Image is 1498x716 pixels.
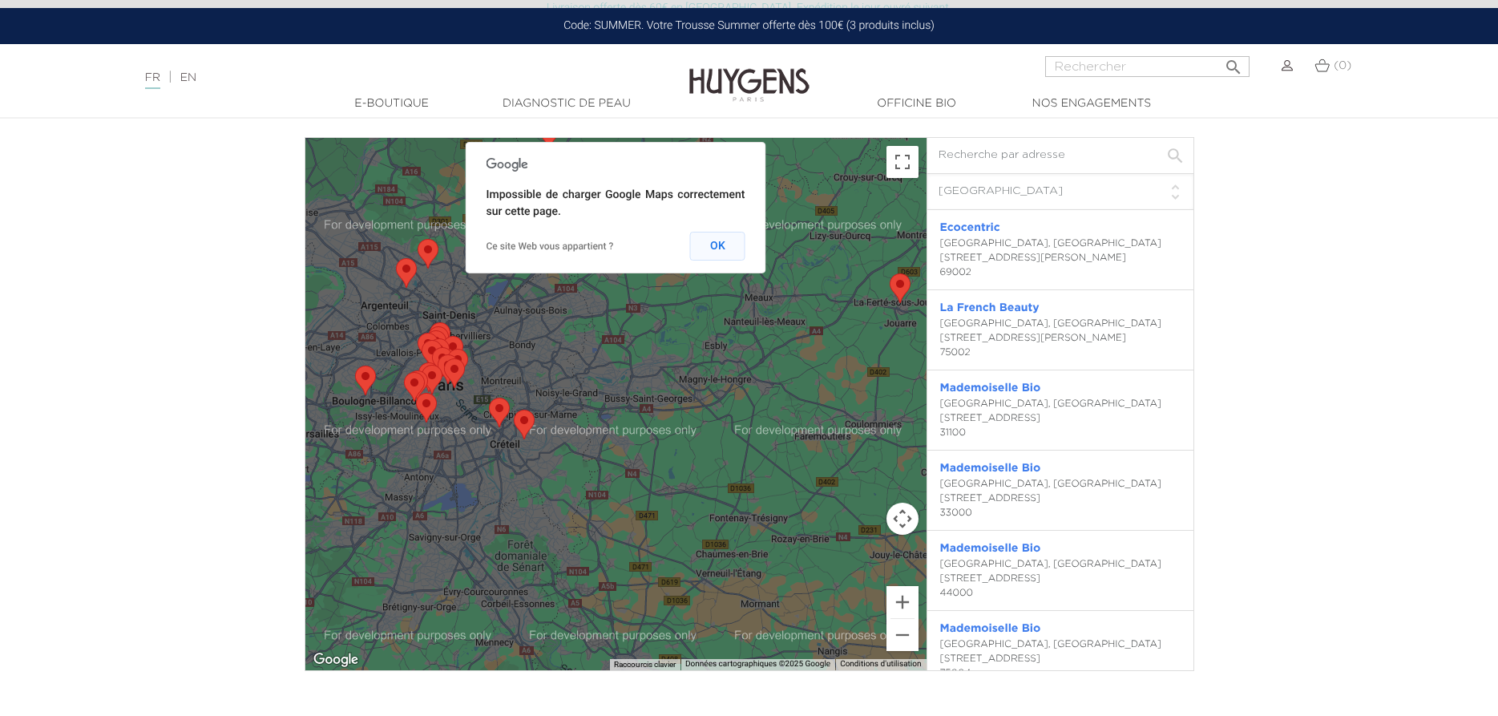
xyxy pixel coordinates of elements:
div: [GEOGRAPHIC_DATA], [GEOGRAPHIC_DATA] [STREET_ADDRESS] 75004 [940,637,1181,681]
div: [GEOGRAPHIC_DATA], [GEOGRAPHIC_DATA] [STREET_ADDRESS][PERSON_NAME] 69002 [940,237,1181,280]
div: Mademoiselle Bio [415,358,449,401]
a: Officine Bio [837,95,997,112]
button: Commandes de la caméra de la carte [886,503,919,535]
a: Mademoiselle Bio [940,382,1041,394]
img: Huygens [689,42,810,104]
a: Nos engagements [1011,95,1172,112]
div: Mademoiselle Bio [411,326,445,369]
a: FR [145,72,160,89]
div: [GEOGRAPHIC_DATA], [GEOGRAPHIC_DATA] [STREET_ADDRESS] 33000 [940,477,1181,520]
a: Diagnostic de peau [487,95,647,112]
div: [GEOGRAPHIC_DATA], [GEOGRAPHIC_DATA] [STREET_ADDRESS] 31100 [940,397,1181,440]
input: Recherche par adresse [927,138,1193,174]
div: [GEOGRAPHIC_DATA], [GEOGRAPHIC_DATA] [STREET_ADDRESS][PERSON_NAME] 75002 [940,317,1181,360]
div: Mademoiselle Bio [419,324,453,366]
div: La French Beauty [426,341,459,383]
a: Ouvrir cette zone dans Google Maps (dans une nouvelle fenêtre) [309,649,362,670]
div: Passion Beauté [483,391,516,434]
div: Passion Beauté [883,267,917,309]
button: Zoom arrière [886,619,919,651]
span: Impossible de charger Google Maps correctement sur cette page. [487,188,745,218]
div: Printemps Haussmann [415,334,449,376]
div: Passion Beauté [507,403,541,446]
a: Ce site Web vous appartient ? [487,241,614,252]
a: Mademoiselle Bio [940,463,1041,474]
button:  [1219,51,1248,73]
button: Passer en plein écran [886,146,919,178]
div: Mademoiselle Bio [422,320,455,362]
div: Mademoiselle Bio [422,332,456,374]
img: Google [309,649,362,670]
button: Zoom avant [886,586,919,618]
i:  [1224,53,1243,72]
div: Passion Beauté [411,233,445,275]
a: La French Beauty [940,302,1040,314]
div: Mademoiselle Bio [438,352,471,394]
div: Passion Beauté [410,386,443,429]
div: Mademoiselle Bio [401,364,434,407]
a: E-Boutique [312,95,472,112]
div: Mademoiselle Bio [441,342,474,385]
div: | [137,68,612,87]
div: Mademoiselle Bio [436,330,470,372]
span: (0) [1334,60,1351,71]
div: Mademoiselle Bio [431,348,465,390]
div: Passion Beauté [390,252,423,294]
input: Rechercher [1045,56,1250,77]
a: EN [180,72,196,83]
a: Mademoiselle Bio [940,623,1041,634]
button: Raccourcis clavier [614,659,676,670]
div: Passion Beauté [349,359,382,402]
a: Conditions d'utilisation (s'ouvre dans un nouvel onglet) [840,660,921,669]
a: Mademoiselle Bio [940,543,1041,554]
div: Mademoiselle Bio [423,316,457,358]
a: Ecocentric [940,222,1000,233]
span: Données cartographiques ©2025 Google [685,660,830,669]
div: Mademoiselle Bio [398,366,431,408]
button: OK [690,232,745,261]
div: Mademoiselle Bio [412,356,446,398]
div: [GEOGRAPHIC_DATA], [GEOGRAPHIC_DATA] [STREET_ADDRESS] 44000 [940,557,1181,601]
